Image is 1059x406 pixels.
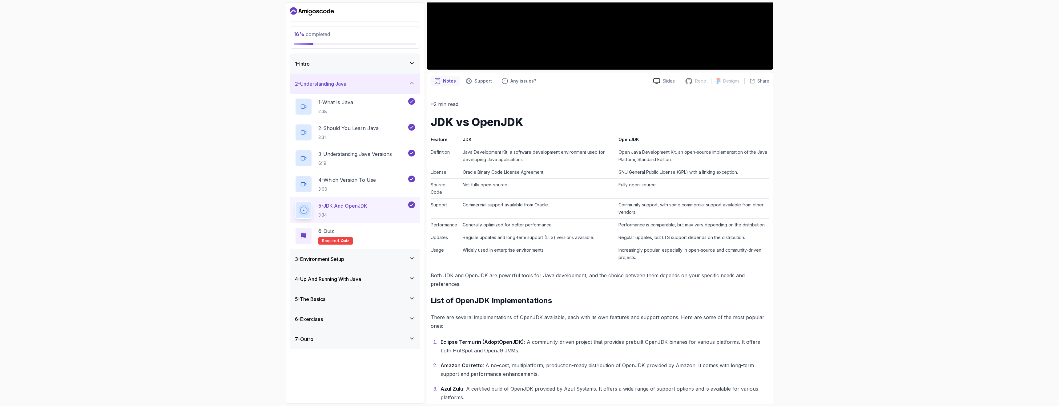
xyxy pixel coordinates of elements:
h3: 7 - Outro [295,335,313,343]
td: Widely used in enterprise environments. [460,244,616,264]
td: Commercial support available from Oracle. [460,199,616,219]
h3: 3 - Environment Setup [295,255,344,263]
p: 2 - Should You Learn Java [318,124,379,132]
button: 2-Should You Learn Java3:31 [295,124,415,141]
td: Performance is comparable, but may vary depending on the distribution. [616,219,769,231]
button: 6-Exercises [290,309,420,329]
td: Regular updates, but LTS support depends on the distribution. [616,231,769,244]
span: completed [294,31,330,37]
td: Usage [431,244,460,264]
button: Support button [462,76,496,86]
h3: 5 - The Basics [295,295,325,303]
h3: 6 - Exercises [295,315,323,323]
td: Definition [431,146,460,166]
p: Share [757,78,769,84]
p: Notes [443,78,456,84]
td: Support [431,199,460,219]
a: Slides [648,78,680,84]
button: 5-The Basics [290,289,420,309]
button: Share [744,78,769,84]
p: 4 - Which Version To Use [318,176,376,184]
p: : A community-driven project that provides prebuilt OpenJDK binaries for various platforms. It of... [441,338,769,355]
p: 6 - Quiz [318,227,334,235]
th: OpenJDK [616,136,769,146]
p: : A no-cost, multiplatform, production-ready distribution of OpenJDK provided by Amazon. It comes... [441,361,769,378]
button: 4-Which Version To Use3:00 [295,176,415,193]
td: License [431,166,460,179]
p: 3:31 [318,134,379,140]
button: Feedback button [498,76,540,86]
strong: Eclipse Termurin (AdoptOpenJDK) [441,339,524,345]
h3: 1 - Intro [295,60,310,67]
button: 3-Understanding Java Versions6:19 [295,150,415,167]
button: 2-Understanding Java [290,74,420,94]
strong: Amazon Corretto [441,362,483,368]
p: 1 - What Is Java [318,99,353,106]
p: Support [474,78,492,84]
p: Both JDK and OpenJDK are powerful tools for Java development, and the choice between them depends... [431,271,769,288]
th: Feature [431,136,460,146]
h3: 2 - Understanding Java [295,80,346,87]
th: JDK [460,136,616,146]
td: Generally optimized for better performance. [460,219,616,231]
td: Increasingly popular, especially in open-source and community-driven projects. [616,244,769,264]
span: quiz [341,238,349,243]
button: notes button [431,76,460,86]
td: Not fully open-source. [460,179,616,199]
p: 5 - JDK And OpenJDK [318,202,367,209]
td: Source Code [431,179,460,199]
a: Dashboard [290,6,334,16]
td: Performance [431,219,460,231]
button: 5-JDK And OpenJDK3:34 [295,201,415,219]
p: There are several implementations of OpenJDK available, each with its own features and support op... [431,313,769,330]
td: Oracle Binary Code License Agreement. [460,166,616,179]
span: Required- [322,238,341,243]
p: Slides [662,78,675,84]
button: 4-Up And Running With Java [290,269,420,289]
p: Repo [695,78,706,84]
td: Regular updates and long-term support (LTS) versions available. [460,231,616,244]
td: Fully open-source. [616,179,769,199]
p: ~2 min read [431,100,769,108]
p: 3 - Understanding Java Versions [318,150,392,158]
button: 3-Environment Setup [290,249,420,269]
h2: List of OpenJDK Implementations [431,296,769,306]
button: 6-QuizRequired-quiz [295,227,415,245]
h1: JDK vs OpenJDK [431,116,769,128]
p: 6:19 [318,160,392,166]
p: : A certified build of OpenJDK provided by Azul Systems. It offers a wide range of support option... [441,384,769,402]
strong: Azul Zulu [441,386,463,392]
p: Designs [723,78,739,84]
button: 1-What Is Java2:38 [295,98,415,115]
td: GNU General Public License (GPL) with a linking exception. [616,166,769,179]
td: Community support, with some commercial support available from other vendors. [616,199,769,219]
td: Java Development Kit, a software development environment used for developing Java applications. [460,146,616,166]
p: Any issues? [510,78,536,84]
button: 7-Outro [290,329,420,349]
p: 3:00 [318,186,376,192]
td: Open Java Development Kit, an open-source implementation of the Java Platform, Standard Edition. [616,146,769,166]
h3: 4 - Up And Running With Java [295,275,361,283]
p: 3:34 [318,212,367,218]
p: 2:38 [318,108,353,115]
button: 1-Intro [290,54,420,74]
span: 16 % [294,31,304,37]
td: Updates [431,231,460,244]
